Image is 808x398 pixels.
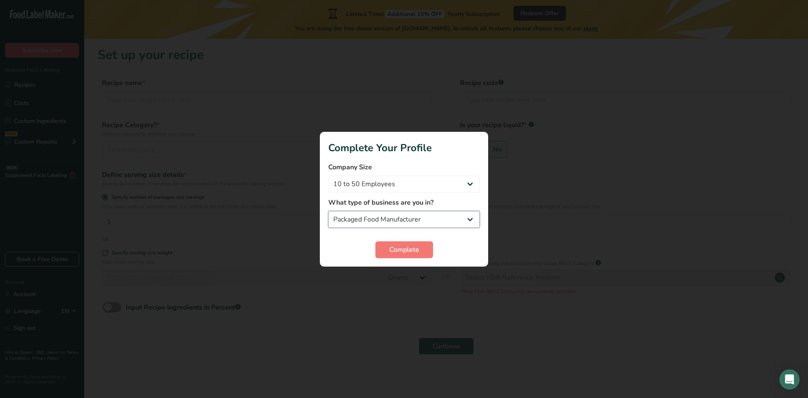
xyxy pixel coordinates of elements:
button: Complete [375,241,433,258]
h1: Complete Your Profile [328,140,480,155]
label: What type of business are you in? [328,198,480,208]
div: Open Intercom Messenger [779,369,800,390]
label: Company Size [328,162,480,172]
span: Complete [389,245,419,255]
